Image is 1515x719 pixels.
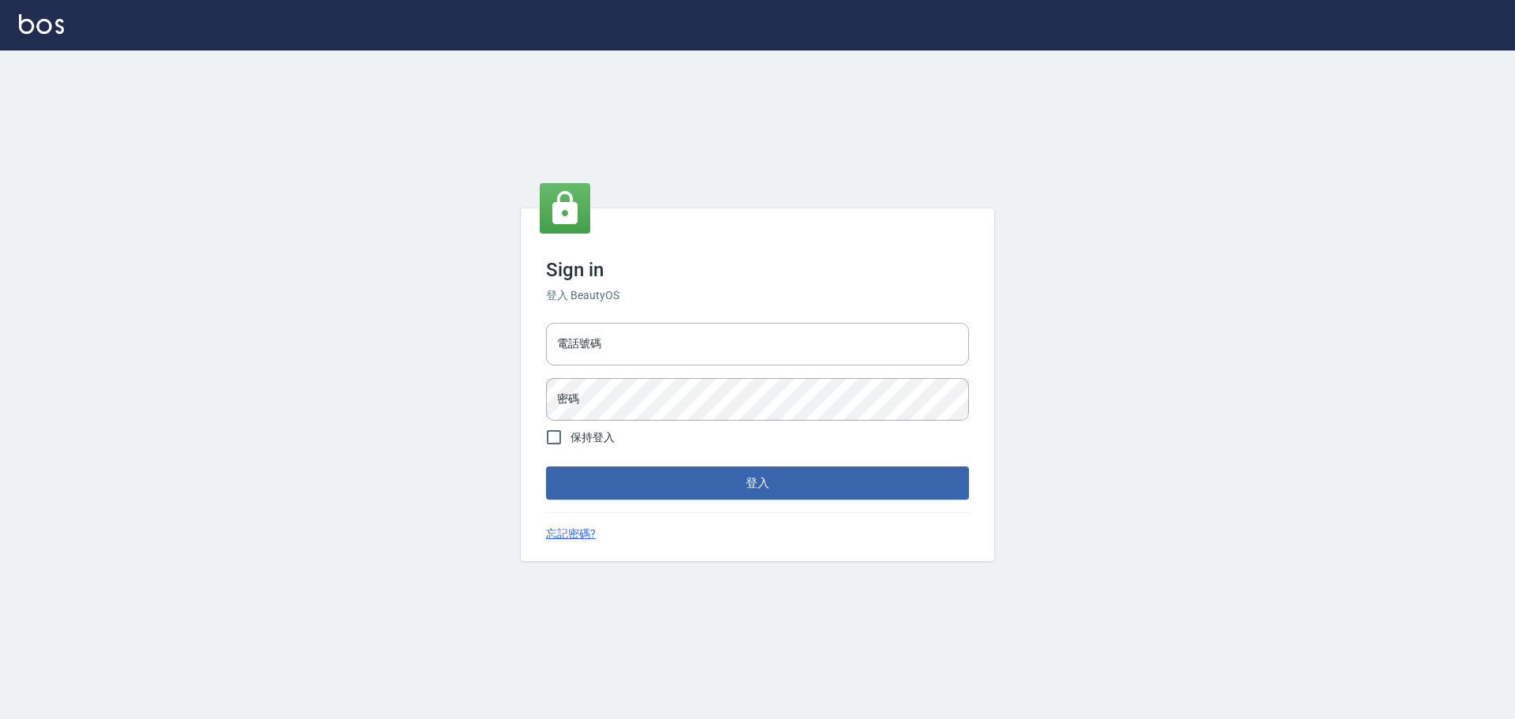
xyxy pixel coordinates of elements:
h3: Sign in [546,259,969,281]
img: Logo [19,14,64,34]
a: 忘記密碼? [546,526,596,542]
h6: 登入 BeautyOS [546,287,969,304]
span: 保持登入 [570,429,615,446]
button: 登入 [546,466,969,500]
